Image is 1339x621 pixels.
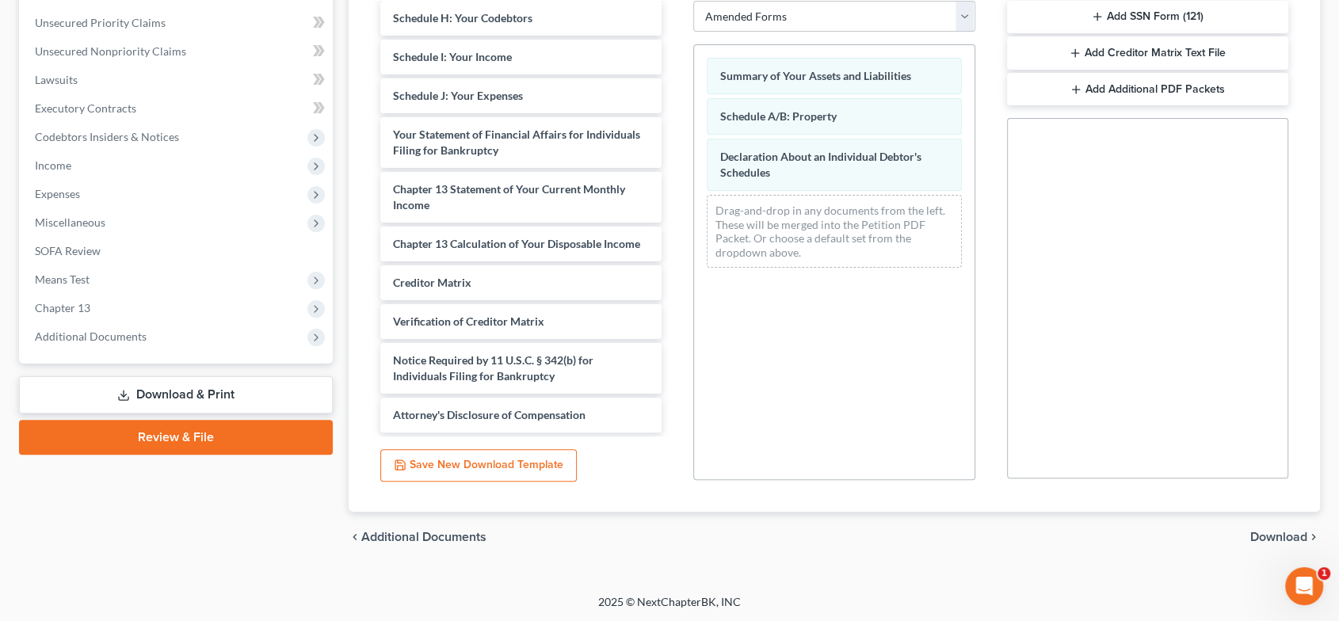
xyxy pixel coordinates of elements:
[349,531,361,543] i: chevron_left
[22,94,333,123] a: Executory Contracts
[35,101,136,115] span: Executory Contracts
[1250,531,1307,543] span: Download
[720,109,837,123] span: Schedule A/B: Property
[1285,567,1323,605] iframe: Intercom live chat
[1250,531,1320,543] button: Download chevron_right
[22,37,333,66] a: Unsecured Nonpriority Claims
[393,128,640,157] span: Your Statement of Financial Affairs for Individuals Filing for Bankruptcy
[19,420,333,455] a: Review & File
[35,130,179,143] span: Codebtors Insiders & Notices
[393,11,532,25] span: Schedule H: Your Codebtors
[1007,36,1289,70] button: Add Creditor Matrix Text File
[22,237,333,265] a: SOFA Review
[720,150,921,179] span: Declaration About an Individual Debtor's Schedules
[393,182,625,211] span: Chapter 13 Statement of Your Current Monthly Income
[35,73,78,86] span: Lawsuits
[393,276,471,289] span: Creditor Matrix
[35,44,186,58] span: Unsecured Nonpriority Claims
[22,9,333,37] a: Unsecured Priority Claims
[720,69,911,82] span: Summary of Your Assets and Liabilities
[35,301,90,314] span: Chapter 13
[1007,1,1289,34] button: Add SSN Form (121)
[393,314,544,328] span: Verification of Creditor Matrix
[22,66,333,94] a: Lawsuits
[361,531,486,543] span: Additional Documents
[35,187,80,200] span: Expenses
[35,215,105,229] span: Miscellaneous
[35,272,90,286] span: Means Test
[393,50,512,63] span: Schedule I: Your Income
[707,195,962,268] div: Drag-and-drop in any documents from the left. These will be merged into the Petition PDF Packet. ...
[393,408,586,421] span: Attorney's Disclosure of Compensation
[35,16,166,29] span: Unsecured Priority Claims
[393,237,640,250] span: Chapter 13 Calculation of Your Disposable Income
[35,158,71,172] span: Income
[19,376,333,413] a: Download & Print
[393,89,523,102] span: Schedule J: Your Expenses
[349,531,486,543] a: chevron_left Additional Documents
[35,244,101,257] span: SOFA Review
[1318,567,1330,580] span: 1
[35,330,147,343] span: Additional Documents
[393,353,593,383] span: Notice Required by 11 U.S.C. § 342(b) for Individuals Filing for Bankruptcy
[1307,531,1320,543] i: chevron_right
[380,449,577,482] button: Save New Download Template
[1007,73,1289,106] button: Add Additional PDF Packets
